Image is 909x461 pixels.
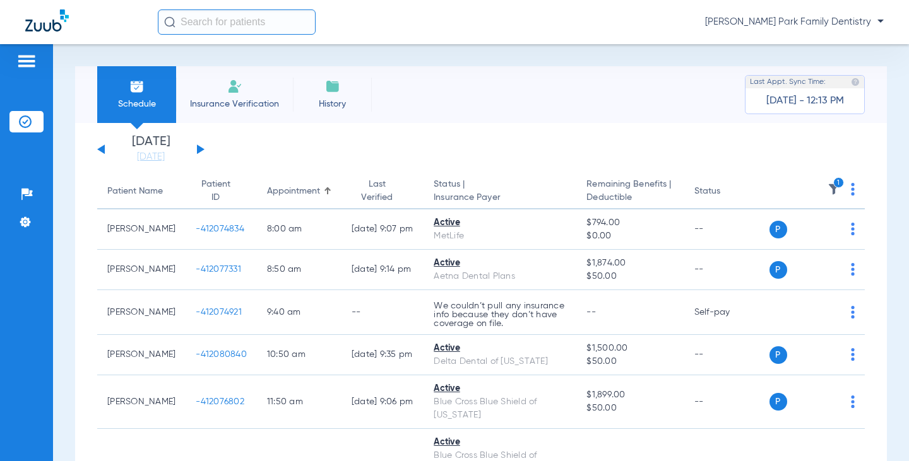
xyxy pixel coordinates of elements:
img: group-dot-blue.svg [851,223,855,235]
span: $794.00 [586,216,674,230]
span: $1,500.00 [586,342,674,355]
div: Active [434,216,566,230]
td: 10:50 AM [257,335,342,375]
td: -- [684,335,769,375]
span: -- [586,308,596,317]
a: [DATE] [113,151,189,163]
img: History [325,79,340,94]
span: -412076802 [196,397,244,406]
td: [PERSON_NAME] [97,250,186,290]
span: Insurance Payer [434,191,566,204]
span: [PERSON_NAME] Park Family Dentistry [705,16,884,28]
div: Active [434,257,566,270]
span: Insurance Verification [186,98,283,110]
th: Remaining Benefits | [576,174,684,209]
td: Self-pay [684,290,769,335]
th: Status | [424,174,576,209]
td: -- [684,209,769,250]
span: -412074834 [196,225,244,233]
td: 11:50 AM [257,375,342,429]
span: $1,899.00 [586,388,674,402]
div: Active [434,436,566,449]
td: -- [684,250,769,290]
span: $1,874.00 [586,257,674,270]
span: Deductible [586,191,674,204]
img: hamburger-icon [16,54,37,69]
input: Search for patients [158,9,316,35]
span: P [769,346,787,364]
div: Active [434,382,566,395]
td: [DATE] 9:07 PM [342,209,424,250]
img: filter.svg [828,183,840,195]
img: group-dot-blue.svg [851,395,855,408]
div: Patient Name [107,185,175,198]
td: [DATE] 9:14 PM [342,250,424,290]
span: $0.00 [586,230,674,243]
img: Search Icon [164,16,175,28]
span: Last Appt. Sync Time: [750,76,826,88]
div: Last Verified [352,178,403,204]
li: [DATE] [113,136,189,163]
span: [DATE] - 12:13 PM [766,95,844,107]
span: $50.00 [586,402,674,415]
td: [PERSON_NAME] [97,209,186,250]
p: We couldn’t pull any insurance info because they don’t have coverage on file. [434,301,566,328]
td: -- [684,375,769,429]
img: group-dot-blue.svg [851,183,855,195]
div: Patient ID [196,178,235,204]
div: Active [434,342,566,355]
div: Aetna Dental Plans [434,270,566,283]
td: [PERSON_NAME] [97,335,186,375]
span: -412080840 [196,350,247,359]
td: [DATE] 9:06 PM [342,375,424,429]
span: -412074921 [196,308,242,317]
img: group-dot-blue.svg [851,348,855,361]
img: Zuub Logo [25,9,69,32]
span: P [769,393,787,411]
img: Schedule [129,79,145,94]
td: [PERSON_NAME] [97,375,186,429]
div: MetLife [434,230,566,243]
span: History [302,98,362,110]
td: 9:40 AM [257,290,342,335]
span: P [769,221,787,238]
div: Blue Cross Blue Shield of [US_STATE] [434,395,566,422]
div: Last Verified [352,178,414,204]
i: 1 [833,177,845,189]
span: Schedule [107,98,167,110]
td: 8:00 AM [257,209,342,250]
div: Appointment [267,185,320,198]
img: last sync help info [851,78,860,86]
div: Appointment [267,185,331,198]
span: -412077331 [196,265,241,274]
div: Patient ID [196,178,247,204]
img: group-dot-blue.svg [851,263,855,276]
div: Patient Name [107,185,163,198]
span: P [769,261,787,279]
span: $50.00 [586,270,674,283]
td: [DATE] 9:35 PM [342,335,424,375]
div: Delta Dental of [US_STATE] [434,355,566,368]
th: Status [684,174,769,209]
td: 8:50 AM [257,250,342,290]
img: Manual Insurance Verification [227,79,242,94]
span: $50.00 [586,355,674,368]
td: [PERSON_NAME] [97,290,186,335]
img: group-dot-blue.svg [851,306,855,318]
td: -- [342,290,424,335]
